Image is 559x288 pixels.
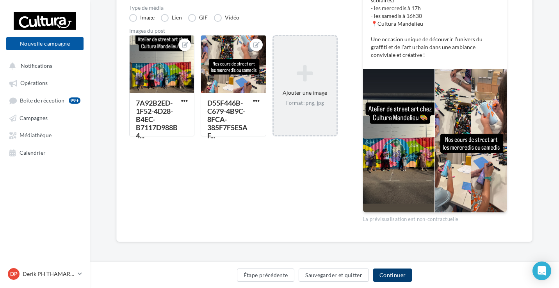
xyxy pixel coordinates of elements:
[5,93,85,108] a: Boîte de réception99+
[5,58,82,72] button: Notifications
[5,111,85,125] a: Campagnes
[214,14,239,22] label: Vidéo
[373,269,412,282] button: Continuer
[23,270,75,278] p: Derik PH THAMARET
[69,97,80,104] div: 99+
[532,261,551,280] div: Open Intercom Messenger
[6,267,84,281] a: DP Derik PH THAMARET
[20,97,64,104] span: Boîte de réception
[20,132,52,139] span: Médiathèque
[5,145,85,159] a: Calendrier
[21,62,52,69] span: Notifications
[188,14,208,22] label: GIF
[20,149,46,156] span: Calendrier
[6,37,84,50] button: Nouvelle campagne
[10,270,18,278] span: DP
[129,28,338,34] div: Images du post
[129,14,155,22] label: Image
[237,269,295,282] button: Étape précédente
[136,99,178,140] div: 7A92B2ED-1F52-4D28-B4EC-B7117D988B4...
[20,115,48,121] span: Campagnes
[161,14,182,22] label: Lien
[363,213,507,223] div: La prévisualisation est non-contractuelle
[299,269,369,282] button: Sauvegarder et quitter
[5,128,85,142] a: Médiathèque
[20,80,48,87] span: Opérations
[207,99,247,140] div: D55F446B-C679-4B9C-8FCA-385F7F5E5AF...
[5,76,85,90] a: Opérations
[129,5,338,11] label: Type de média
